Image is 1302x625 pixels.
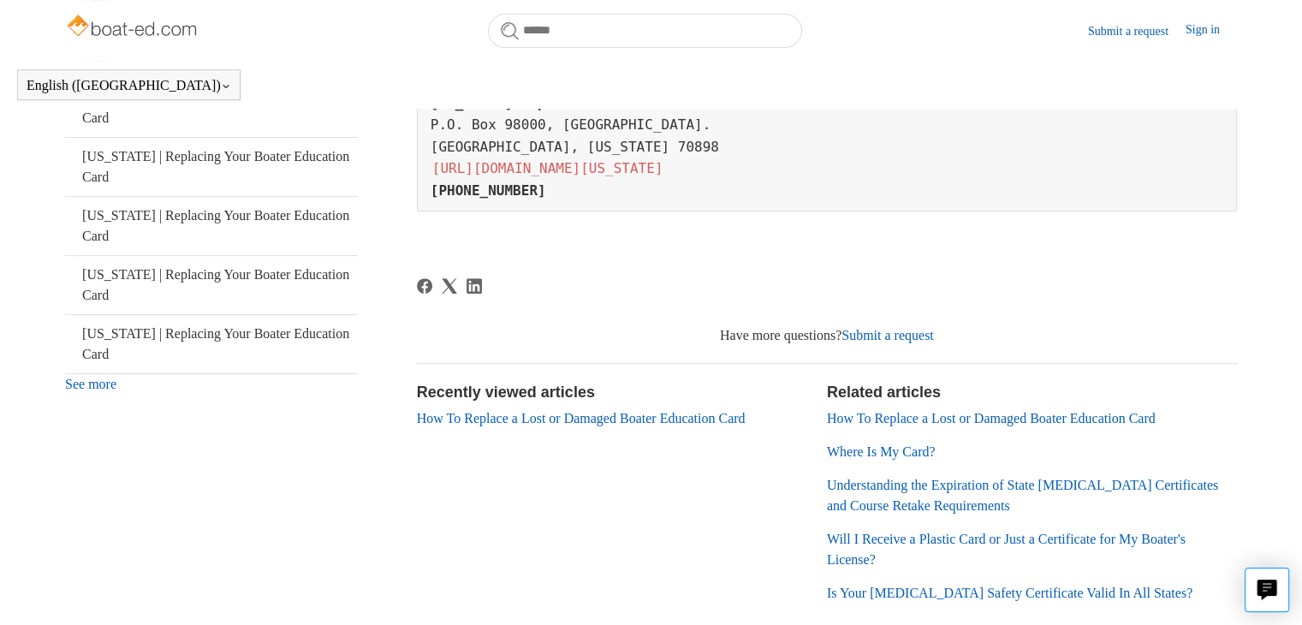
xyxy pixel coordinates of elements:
a: LinkedIn [467,278,482,294]
a: How To Replace a Lost or Damaged Boater Education Card [417,411,746,426]
a: Is Your [MEDICAL_DATA] Safety Certificate Valid In All States? [827,586,1192,600]
a: [US_STATE] | Replacing Your Boater Education Card [65,315,358,373]
button: Live chat [1245,568,1289,612]
a: See more [65,377,116,391]
svg: Share this page on LinkedIn [467,278,482,294]
a: Will I Receive a Plastic Card or Just a Certificate for My Boater's License? [827,532,1186,567]
a: Where Is My Card? [827,444,936,459]
h2: Related articles [827,381,1237,404]
a: [US_STATE] | Replacing Your Boater Education Card [65,256,358,314]
pre: P.O. Box 98000, [GEOGRAPHIC_DATA]. [GEOGRAPHIC_DATA], [US_STATE] 70898 [417,83,1237,211]
a: [URL][DOMAIN_NAME][US_STATE] [431,158,665,178]
a: Understanding the Expiration of State [MEDICAL_DATA] Certificates and Course Retake Requirements [827,478,1218,513]
a: Submit a request [841,328,934,342]
a: How To Replace a Lost or Damaged Boater Education Card [827,411,1156,426]
svg: Share this page on Facebook [417,278,432,294]
button: English ([GEOGRAPHIC_DATA]) [27,78,231,93]
strong: [US_STATE] Department of Wildlife and Fisheries [431,95,818,111]
a: Sign in [1186,21,1237,41]
svg: Share this page on X Corp [442,278,457,294]
h2: Recently viewed articles [417,381,810,404]
a: X Corp [442,278,457,294]
a: Facebook [417,278,432,294]
input: Search [488,14,802,48]
img: Boat-Ed Help Center home page [65,10,201,45]
a: [US_STATE] | Replacing Your Boater Education Card [65,197,358,255]
a: Submit a request [1088,22,1186,40]
div: Have more questions? [417,325,1237,346]
strong: [PHONE_NUMBER] [431,182,546,199]
a: [US_STATE] | Replacing Your Boater Education Card [65,138,358,196]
